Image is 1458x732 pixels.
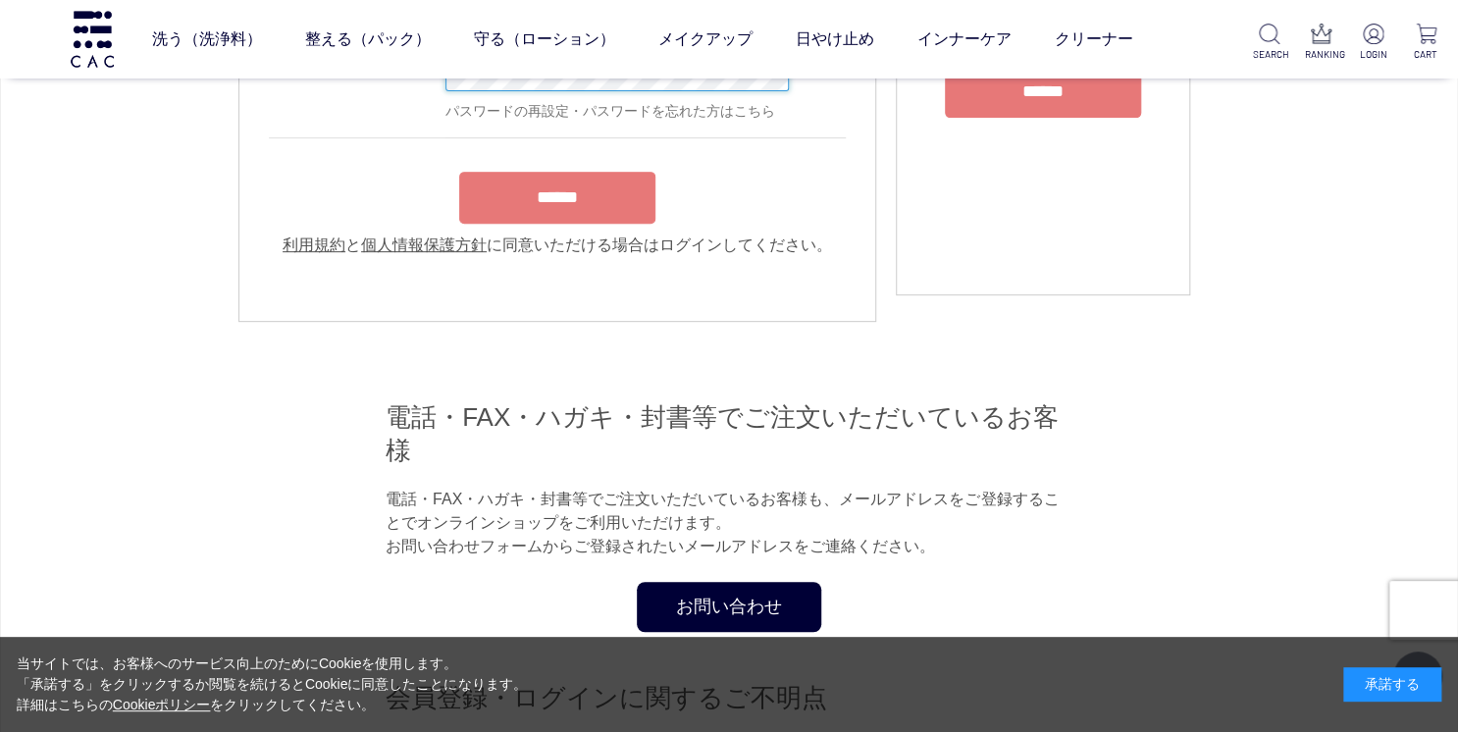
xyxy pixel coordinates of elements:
a: 守る（ローション） [474,12,615,67]
div: 承諾する [1343,667,1441,702]
a: 利用規約 [283,236,345,253]
h2: 電話・FAX・ハガキ・封書等でご注文いただいているお客様 [386,400,1072,468]
a: SEARCH [1253,24,1286,62]
a: 洗う（洗浄料） [152,12,262,67]
a: 個人情報保護方針 [361,236,487,253]
p: CART [1409,47,1442,62]
p: LOGIN [1357,47,1390,62]
a: Cookieポリシー [113,697,211,712]
div: と に同意いただける場合はログインしてください。 [269,234,846,257]
a: メイクアップ [658,12,753,67]
a: 日やけ止め [796,12,874,67]
a: 整える（パック） [305,12,431,67]
p: 電話・FAX・ハガキ・封書等でご注文いただいているお客様も、メールアドレスをご登録することでオンラインショップをご利用いただけます。 お問い合わせフォームからご登録されたいメールアドレスをご連絡... [386,488,1072,558]
a: RANKING [1305,24,1338,62]
a: LOGIN [1357,24,1390,62]
img: logo [68,11,117,67]
a: CART [1409,24,1442,62]
a: お問い合わせ [637,582,821,632]
p: SEARCH [1253,47,1286,62]
a: インナーケア [917,12,1012,67]
div: 当サイトでは、お客様へのサービス向上のためにCookieを使用します。 「承諾する」をクリックするか閲覧を続けるとCookieに同意したことになります。 詳細はこちらの をクリックしてください。 [17,654,527,715]
a: クリーナー [1055,12,1133,67]
p: RANKING [1305,47,1338,62]
a: パスワードの再設定・パスワードを忘れた方はこちら [445,103,775,119]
